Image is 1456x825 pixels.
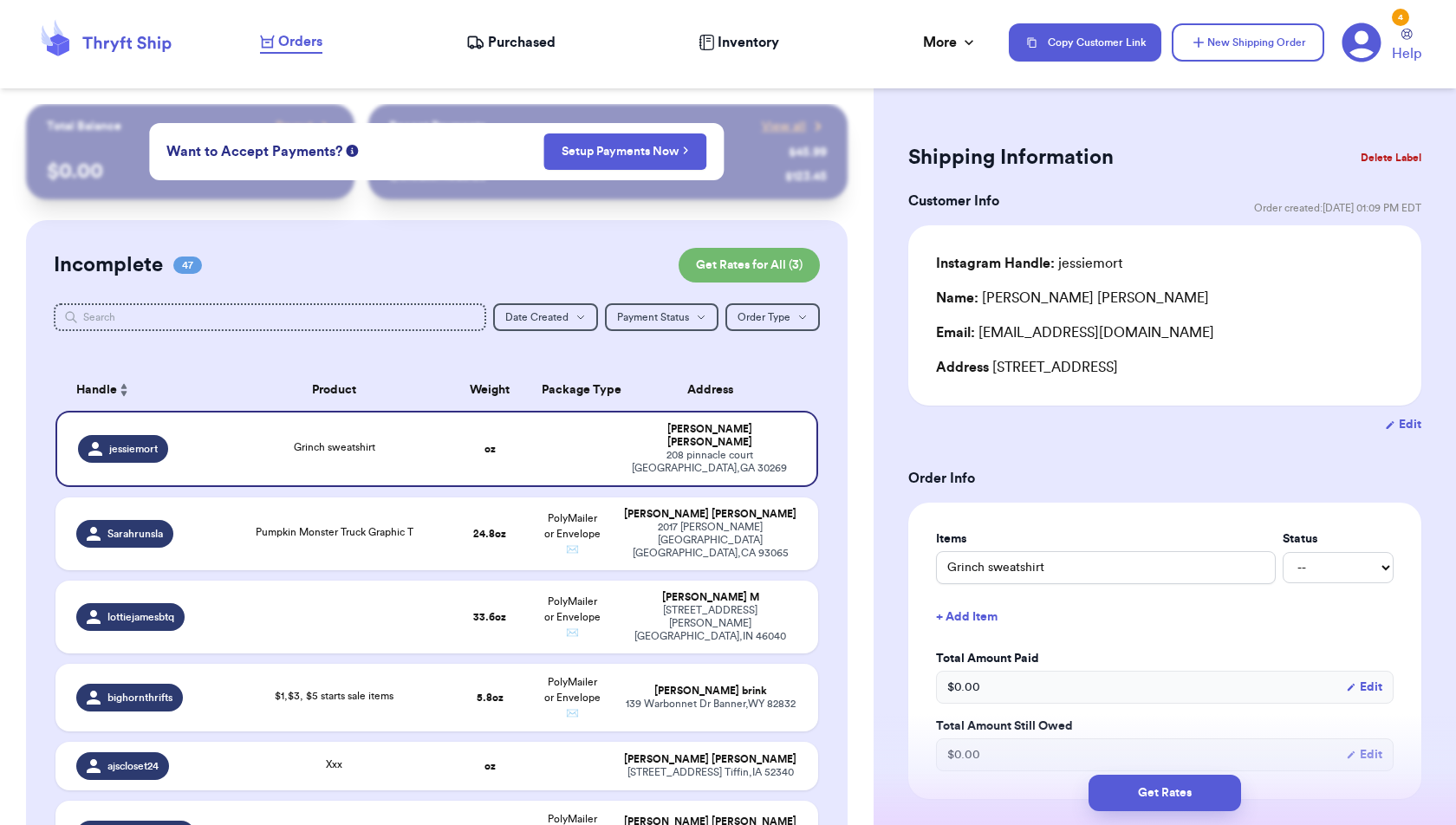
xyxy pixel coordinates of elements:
span: lottiejamesbtq [107,610,174,624]
div: [STREET_ADDRESS] Tiffin , IA 52340 [623,766,796,779]
th: Product [219,369,449,411]
h3: Customer Info [908,191,999,211]
span: PolyMailer or Envelope ✉️ [544,596,601,638]
div: [PERSON_NAME] [PERSON_NAME] [623,508,796,521]
input: Search [54,303,486,331]
div: [EMAIL_ADDRESS][DOMAIN_NAME] [936,322,1394,343]
span: ajscloset24 [107,759,159,773]
button: Edit [1385,416,1421,433]
div: 208 pinnacle court [GEOGRAPHIC_DATA] , GA 30269 [623,449,795,475]
button: Get Rates for All (3) [679,248,820,283]
span: Pumpkin Monster Truck Graphic T [256,527,413,537]
a: Setup Payments Now [562,143,689,160]
span: PolyMailer or Envelope ✉️ [544,677,601,718]
th: Package Type [531,369,614,411]
p: Total Balance [47,118,121,135]
span: Payment Status [617,312,689,322]
span: Sarahrunsla [107,527,163,541]
strong: 5.8 oz [477,692,504,703]
span: 47 [173,257,202,274]
strong: oz [484,761,496,771]
span: Address [936,361,989,374]
h3: Order Info [908,468,1421,489]
span: Inventory [718,32,779,53]
div: jessiemort [936,253,1123,274]
button: Order Type [725,303,820,331]
strong: 24.8 oz [473,529,506,539]
a: Purchased [466,32,556,53]
div: [PERSON_NAME] M [623,591,796,604]
button: Edit [1346,746,1382,763]
a: Inventory [699,32,779,53]
span: bighornthrifts [107,691,172,705]
div: [PERSON_NAME] [PERSON_NAME] [936,288,1209,309]
p: Recent Payments [389,118,485,135]
span: PolyMailer or Envelope ✉️ [544,513,601,555]
span: Want to Accept Payments? [166,141,342,162]
h2: Shipping Information [908,144,1114,172]
div: $ 123.45 [785,168,827,185]
button: Date Created [493,303,598,331]
a: Payout [276,118,334,135]
strong: oz [484,444,496,454]
div: [PERSON_NAME] [PERSON_NAME] [623,753,796,766]
button: Edit [1346,679,1382,696]
div: [PERSON_NAME] brink [623,685,796,698]
div: [STREET_ADDRESS][PERSON_NAME] [GEOGRAPHIC_DATA] , IN 46040 [623,604,796,643]
button: + Add Item [929,598,1401,636]
span: Help [1392,43,1421,64]
button: Setup Payments Now [543,133,707,170]
span: Handle [76,381,117,400]
span: Orders [278,31,322,52]
p: $ 0.00 [47,158,334,185]
button: Sort ascending [117,380,131,400]
label: Total Amount Still Owed [936,718,1394,735]
button: Payment Status [605,303,718,331]
h2: Incomplete [54,251,163,279]
span: Name: [936,291,978,305]
div: [STREET_ADDRESS] [936,357,1394,378]
a: Orders [260,31,322,54]
a: View all [762,118,827,135]
div: 2017 [PERSON_NAME][GEOGRAPHIC_DATA] [GEOGRAPHIC_DATA] , CA 93065 [623,521,796,560]
span: Order Type [738,312,790,322]
span: $ 0.00 [947,679,980,696]
span: Payout [276,118,313,135]
label: Total Amount Paid [936,650,1394,667]
button: Get Rates [1089,775,1241,811]
span: $ 0.00 [947,746,980,763]
button: Delete Label [1354,139,1428,177]
th: Address [613,369,817,411]
span: Date Created [505,312,569,322]
div: $ 45.99 [789,144,827,161]
span: $1,$3, $5 starts sale items [275,691,393,701]
div: [PERSON_NAME] [PERSON_NAME] [623,423,795,449]
span: View all [762,118,806,135]
span: Email: [936,326,975,340]
label: Items [936,530,1276,548]
strong: 33.6 oz [473,612,506,622]
button: Copy Customer Link [1009,23,1161,62]
div: 139 Warbonnet Dr Banner , WY 82832 [623,698,796,711]
div: More [923,32,978,53]
span: Grinch sweatshirt [294,442,375,452]
th: Weight [449,369,531,411]
a: Help [1392,29,1421,64]
a: 4 [1342,23,1381,62]
span: Purchased [488,32,556,53]
div: 4 [1392,9,1409,26]
span: jessiemort [109,442,158,456]
span: Instagram Handle: [936,257,1055,270]
label: Status [1283,530,1394,548]
span: Xxx [326,759,342,770]
span: Order created: [DATE] 01:09 PM EDT [1254,201,1421,215]
button: New Shipping Order [1172,23,1324,62]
